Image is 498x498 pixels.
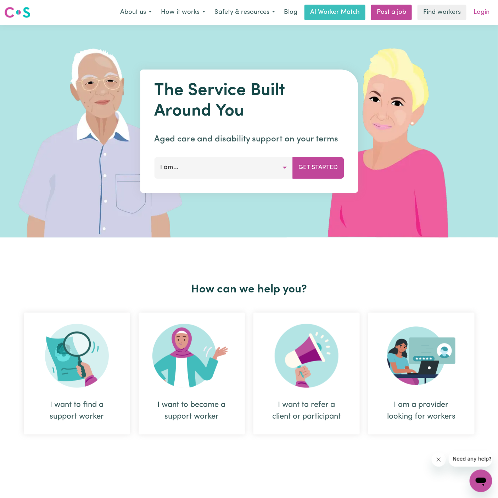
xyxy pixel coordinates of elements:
[156,5,210,20] button: How it works
[449,451,492,467] iframe: Message from company
[116,5,156,20] button: About us
[154,157,293,178] button: I am...
[418,5,466,20] a: Find workers
[470,470,492,492] iframe: Button to launch messaging window
[41,399,113,423] div: I want to find a support worker
[4,4,30,21] a: Careseekers logo
[156,399,228,423] div: I want to become a support worker
[19,283,479,296] h2: How can we help you?
[152,324,231,388] img: Become Worker
[371,5,412,20] a: Post a job
[139,313,245,435] div: I want to become a support worker
[270,399,343,423] div: I want to refer a client or participant
[253,313,360,435] div: I want to refer a client or participant
[210,5,280,20] button: Safety & resources
[4,6,30,19] img: Careseekers logo
[387,324,456,388] img: Provider
[154,133,344,146] p: Aged care and disability support on your terms
[469,5,494,20] a: Login
[275,324,338,388] img: Refer
[385,399,458,423] div: I am a provider looking for workers
[154,81,344,122] h1: The Service Built Around You
[280,5,302,20] a: Blog
[292,157,344,178] button: Get Started
[304,5,365,20] a: AI Worker Match
[368,313,475,435] div: I am a provider looking for workers
[432,453,446,467] iframe: Close message
[45,324,109,388] img: Search
[24,313,130,435] div: I want to find a support worker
